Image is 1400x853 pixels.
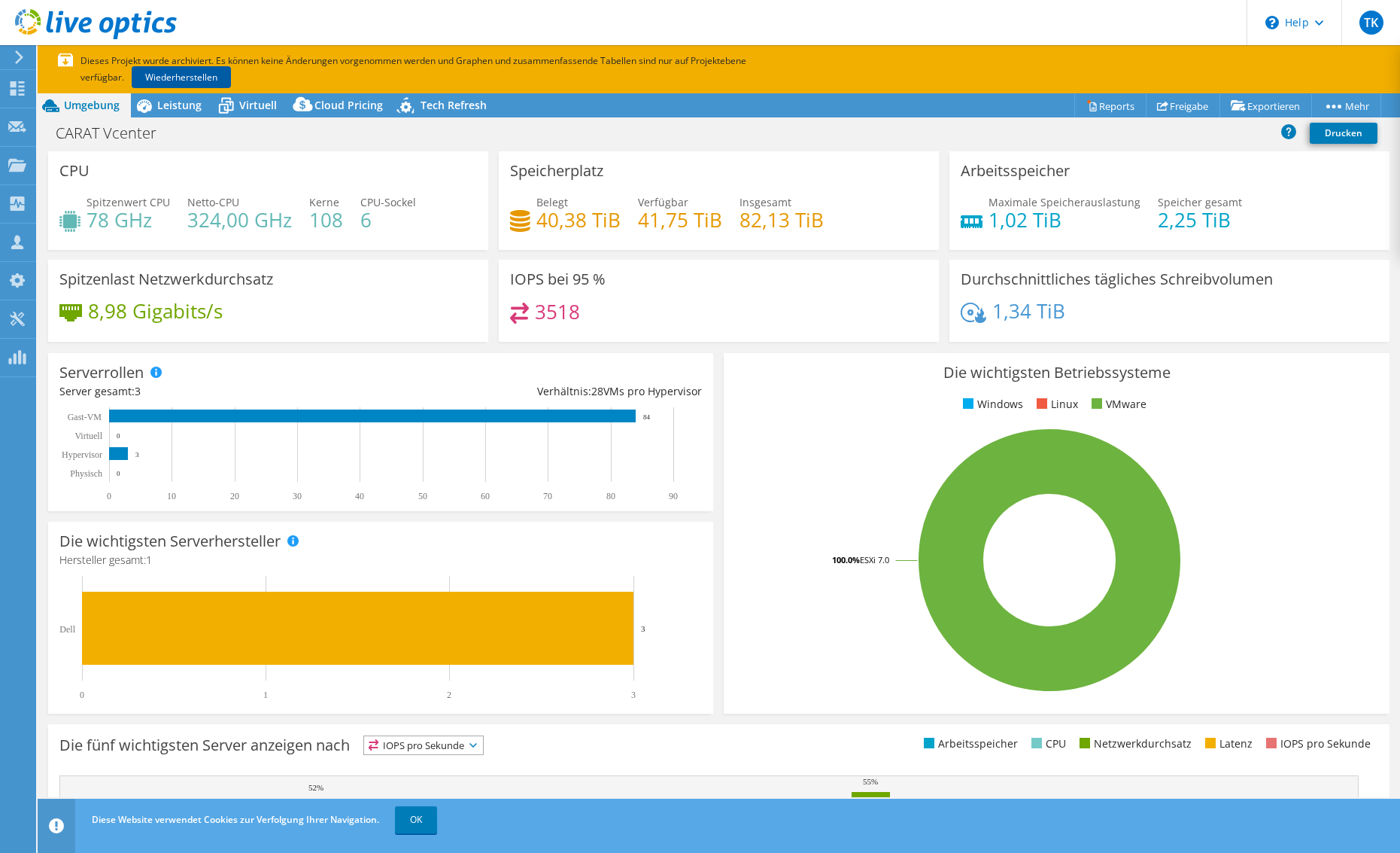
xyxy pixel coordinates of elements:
a: OK [395,806,437,833]
text: 40 [355,491,364,501]
span: TK [1359,11,1383,35]
li: Netzwerkdurchsatz [1076,736,1192,752]
li: Arbeitsspeicher [920,736,1018,752]
text: 52% [308,783,323,792]
text: 1 [263,690,268,700]
text: 3 [641,624,645,633]
text: 10 [167,491,176,501]
span: Spitzenwert CPU [87,195,170,209]
h3: Durchschnittliches tägliches Schreibvolumen [961,271,1273,288]
h4: 1,34 TiB [992,303,1065,319]
h3: Arbeitsspeicher [961,163,1070,179]
a: Freigabe [1146,94,1220,117]
a: Mehr [1311,94,1381,117]
h1: CARAT Vcenter [49,125,180,142]
span: Verfügbar [638,195,688,209]
span: Speicher gesamt [1158,195,1242,209]
a: Reports [1074,94,1146,117]
span: CPU-Sockel [360,195,416,209]
text: 0 [107,491,111,501]
h3: Die wichtigsten Serverhersteller [59,533,281,550]
li: Linux [1033,396,1078,413]
h4: 2,25 TiB [1158,212,1242,228]
h4: 40,38 TiB [536,212,621,228]
text: 60 [481,491,490,501]
svg: \n [1265,16,1279,29]
a: Exportieren [1219,94,1312,117]
text: 80 [606,491,615,501]
h4: 41,75 TiB [638,212,722,228]
text: Gast-VM [68,412,102,422]
li: VMware [1088,396,1146,413]
h4: 324,00 GHz [187,212,292,228]
text: 55% [863,777,878,786]
span: Leistung [157,98,202,112]
li: Windows [959,396,1023,413]
h3: IOPS bei 95 % [510,271,606,288]
text: 3 [631,690,636,700]
span: IOPS pro Sekunde [364,736,483,754]
text: Physisch [70,468,102,479]
text: 2 [447,690,451,700]
text: 70 [543,491,552,501]
h3: CPU [59,163,90,179]
h4: 1,02 TiB [989,212,1140,228]
tspan: 100.0% [832,554,860,565]
h4: 3518 [535,303,580,320]
text: 84 [643,413,651,421]
span: Diese Website verwendet Cookies zur Verfolgung Ihrer Navigation. [92,813,379,826]
text: Virtuell [74,431,102,441]
text: 0 [80,690,84,700]
span: Insgesamt [739,195,791,209]
text: Dell [59,624,75,635]
a: Wiederherstellen [132,66,231,88]
li: IOPS pro Sekunde [1262,736,1371,752]
h3: Serverrollen [59,364,144,381]
h4: 8,98 Gigabits/s [88,303,223,319]
h3: Spitzenlast Netzwerkdurchsatz [59,271,273,288]
span: Maximale Speicherauslastung [989,195,1140,209]
div: Server gesamt: [59,383,381,400]
text: 50 [418,491,427,501]
tspan: ESXi 7.0 [860,554,889,565]
h4: 82,13 TiB [739,212,824,228]
text: 3 [135,451,139,458]
span: Virtuell [239,98,277,112]
text: 0 [117,470,120,477]
text: 20 [230,491,239,501]
h4: 6 [360,212,416,228]
li: CPU [1028,736,1066,752]
text: 90 [669,491,678,501]
span: Tech Refresh [421,98,487,112]
text: 0 [117,432,120,440]
h4: 78 GHz [87,212,170,228]
span: 1 [146,553,152,567]
span: Umgebung [64,98,120,112]
span: Netto-CPU [187,195,239,209]
a: Drucken [1310,123,1377,144]
span: 28 [591,384,603,398]
p: Dieses Projekt wurde archiviert. Es können keine Änderungen vorgenommen werden und Graphen und zu... [58,53,795,86]
span: 3 [135,384,141,398]
div: Verhältnis: VMs pro Hypervisor [381,383,702,400]
span: Belegt [536,195,568,209]
span: Cloud Pricing [314,98,383,112]
h3: Die wichtigsten Betriebssysteme [735,364,1377,381]
text: 30 [293,491,302,501]
h3: Speicherplatz [510,163,603,179]
span: Kerne [309,195,339,209]
h4: 108 [309,212,343,228]
h4: Hersteller gesamt: [59,552,702,568]
text: Hypervisor [62,449,102,460]
li: Latenz [1201,736,1253,752]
